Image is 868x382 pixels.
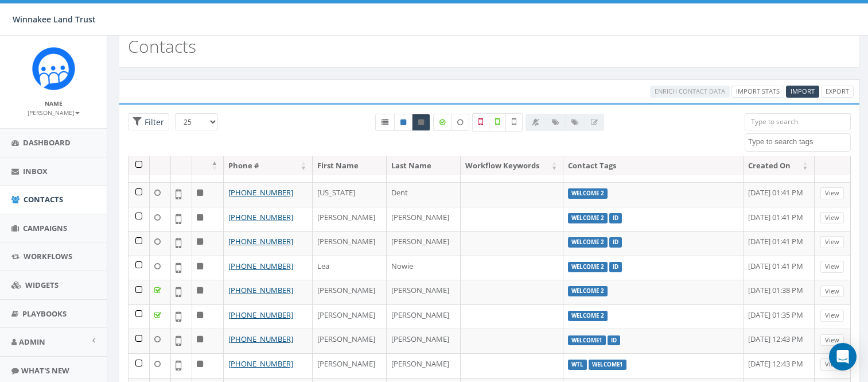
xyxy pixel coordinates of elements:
[820,212,844,224] a: View
[791,87,815,95] span: CSV files only
[505,113,523,132] label: Not Validated
[23,166,48,176] span: Inbox
[24,194,63,204] span: Contacts
[568,335,606,346] label: Welcome1
[589,360,626,370] label: Welcome1
[820,310,844,322] a: View
[228,261,293,271] a: [PHONE_NUMBER]
[313,256,387,280] td: Lea
[461,156,563,176] th: Workflow Keywords: activate to sort column ascending
[228,334,293,344] a: [PHONE_NUMBER]
[375,114,395,131] a: All contacts
[228,236,293,246] a: [PHONE_NUMBER]
[786,86,819,98] a: Import
[45,99,63,107] small: Name
[313,156,387,176] th: First Name
[568,360,587,370] label: WTL
[313,182,387,207] td: [US_STATE]
[489,113,506,132] label: Validated
[412,114,430,131] a: Opted Out
[744,256,815,280] td: [DATE] 01:41 PM
[568,237,608,248] label: Welcome 2
[748,137,850,147] textarea: Search
[744,304,815,329] td: [DATE] 01:35 PM
[387,207,461,231] td: [PERSON_NAME]
[228,212,293,222] a: [PHONE_NUMBER]
[387,304,461,329] td: [PERSON_NAME]
[387,156,461,176] th: Last Name
[128,37,196,56] h2: Contacts
[418,119,424,126] i: This phone number is unsubscribed and has opted-out of all texts.
[387,231,461,256] td: [PERSON_NAME]
[791,87,815,95] span: Import
[400,119,406,126] i: This phone number is subscribed and will receive texts.
[28,107,80,117] a: [PERSON_NAME]
[731,86,784,98] a: Import Stats
[387,280,461,304] td: [PERSON_NAME]
[23,223,67,233] span: Campaigns
[451,114,469,131] label: Data not Enriched
[387,256,461,280] td: Nowie
[820,334,844,346] a: View
[829,343,857,371] div: Open Intercom Messenger
[744,182,815,207] td: [DATE] 01:41 PM
[609,237,622,248] label: ID
[19,337,45,347] span: Admin
[563,156,744,176] th: Contact Tags
[25,280,59,290] span: Widgets
[433,114,451,131] label: Data Enriched
[224,156,313,176] th: Phone #: activate to sort column ascending
[22,308,67,319] span: Playbooks
[23,137,71,148] span: Dashboard
[228,310,293,320] a: [PHONE_NUMBER]
[228,285,293,295] a: [PHONE_NUMBER]
[744,156,815,176] th: Created On: activate to sort column ascending
[313,280,387,304] td: [PERSON_NAME]
[313,304,387,329] td: [PERSON_NAME]
[744,353,815,378] td: [DATE] 12:43 PM
[608,335,620,346] label: ID
[472,113,489,132] label: Not a Mobile
[820,236,844,248] a: View
[128,113,169,131] span: Advance Filter
[21,365,69,376] span: What's New
[32,47,75,90] img: Rally_Corp_Icon.png
[28,109,80,117] small: [PERSON_NAME]
[387,329,461,353] td: [PERSON_NAME]
[744,329,815,353] td: [DATE] 12:43 PM
[568,311,608,321] label: Welcome 2
[568,213,608,223] label: Welcome 2
[744,280,815,304] td: [DATE] 01:38 PM
[387,182,461,207] td: Dent
[24,251,72,261] span: Workflows
[313,231,387,256] td: [PERSON_NAME]
[744,231,815,256] td: [DATE] 01:41 PM
[394,114,412,131] a: Active
[609,213,622,223] label: ID
[313,329,387,353] td: [PERSON_NAME]
[820,261,844,273] a: View
[745,113,851,130] input: Type to search
[568,188,608,199] label: Welcome 2
[387,353,461,378] td: [PERSON_NAME]
[821,86,854,98] a: Export
[820,285,844,298] a: View
[609,262,622,272] label: ID
[744,207,815,231] td: [DATE] 01:41 PM
[313,207,387,231] td: [PERSON_NAME]
[313,353,387,378] td: [PERSON_NAME]
[568,286,608,296] label: Welcome 2
[228,358,293,369] a: [PHONE_NUMBER]
[142,117,164,128] span: Filter
[13,14,96,25] span: Winnakee Land Trust
[820,187,844,199] a: View
[820,358,844,371] a: View
[568,262,608,272] label: Welcome 2
[228,187,293,198] a: [PHONE_NUMBER]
